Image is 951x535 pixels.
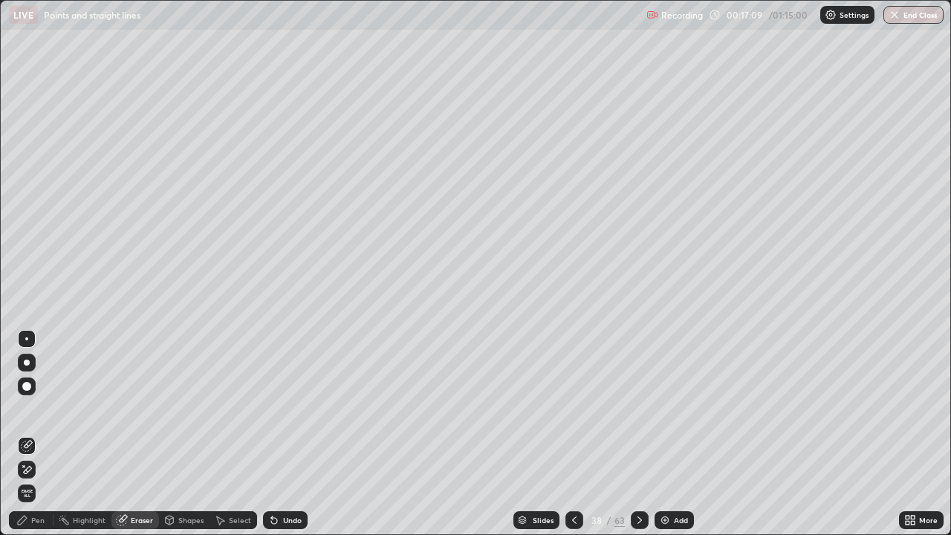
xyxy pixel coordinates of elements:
img: add-slide-button [659,514,671,526]
div: More [919,516,938,524]
img: recording.375f2c34.svg [646,9,658,21]
img: class-settings-icons [825,9,837,21]
img: end-class-cross [889,9,900,21]
p: Recording [661,10,703,21]
div: Slides [533,516,554,524]
div: Shapes [178,516,204,524]
div: Add [674,516,688,524]
p: Points and straight lines [44,9,140,21]
p: Settings [840,11,869,19]
div: Select [229,516,251,524]
div: / [607,516,611,525]
span: Erase all [19,489,35,498]
div: 63 [614,513,625,527]
p: LIVE [13,9,33,21]
div: Highlight [73,516,106,524]
div: Eraser [131,516,153,524]
div: 38 [589,516,604,525]
div: Pen [31,516,45,524]
button: End Class [883,6,944,24]
div: Undo [283,516,302,524]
